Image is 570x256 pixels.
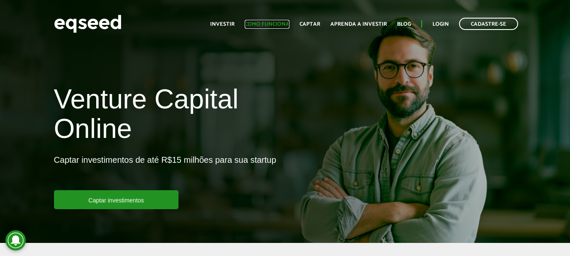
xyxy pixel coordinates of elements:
a: Cadastre-se [459,18,518,30]
a: Como funciona [245,22,289,27]
p: Captar investimentos de até R$15 milhões para sua startup [54,155,276,190]
a: Login [432,22,449,27]
a: Captar investimentos [54,190,179,209]
a: Captar [300,22,320,27]
h1: Venture Capital Online [54,84,279,148]
a: Aprenda a investir [330,22,387,27]
a: Blog [397,22,411,27]
a: Investir [210,22,235,27]
img: EqSeed [54,13,122,35]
